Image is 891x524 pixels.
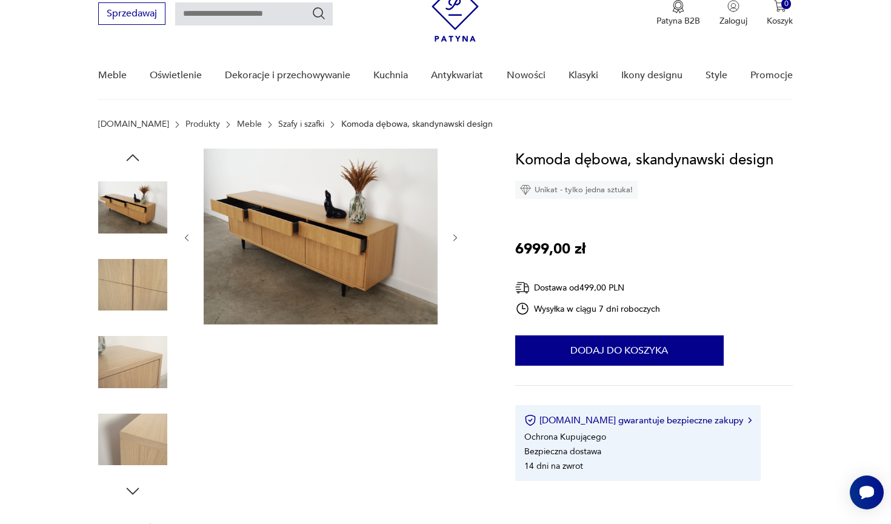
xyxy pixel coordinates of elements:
button: [DOMAIN_NAME] gwarantuje bezpieczne zakupy [524,414,752,426]
div: Unikat - tylko jedna sztuka! [515,181,638,199]
a: Nowości [507,52,546,99]
div: Dostawa od 499,00 PLN [515,280,661,295]
img: Zdjęcie produktu Komoda dębowa, skandynawski design [98,173,167,242]
a: Oświetlenie [150,52,202,99]
p: Patyna B2B [656,15,700,27]
a: Meble [98,52,127,99]
p: 6999,00 zł [515,238,586,261]
button: Dodaj do koszyka [515,335,724,366]
a: Ikony designu [621,52,682,99]
p: Koszyk [767,15,793,27]
img: Ikona certyfikatu [524,414,536,426]
button: Szukaj [312,6,326,21]
p: Komoda dębowa, skandynawski design [341,119,493,129]
h1: Komoda dębowa, skandynawski design [515,149,773,172]
a: Dekoracje i przechowywanie [225,52,350,99]
img: Ikona dostawy [515,280,530,295]
p: Zaloguj [719,15,747,27]
a: Meble [237,119,262,129]
img: Zdjęcie produktu Komoda dębowa, skandynawski design [204,149,438,324]
img: Zdjęcie produktu Komoda dębowa, skandynawski design [98,250,167,320]
img: Ikona diamentu [520,184,531,195]
a: Szafy i szafki [278,119,324,129]
a: Sprzedawaj [98,10,165,19]
img: Zdjęcie produktu Komoda dębowa, skandynawski design [98,327,167,397]
img: Zdjęcie produktu Komoda dębowa, skandynawski design [98,405,167,474]
a: Antykwariat [431,52,483,99]
li: Bezpieczna dostawa [524,446,601,457]
div: Wysyłka w ciągu 7 dni roboczych [515,301,661,316]
a: Kuchnia [373,52,408,99]
li: Ochrona Kupującego [524,431,606,443]
a: Klasyki [569,52,598,99]
a: Promocje [750,52,793,99]
button: Sprzedawaj [98,2,165,25]
a: [DOMAIN_NAME] [98,119,169,129]
a: Style [706,52,727,99]
iframe: Smartsupp widget button [850,475,884,509]
li: 14 dni na zwrot [524,460,583,472]
a: Produkty [185,119,220,129]
img: Ikona strzałki w prawo [748,417,752,423]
